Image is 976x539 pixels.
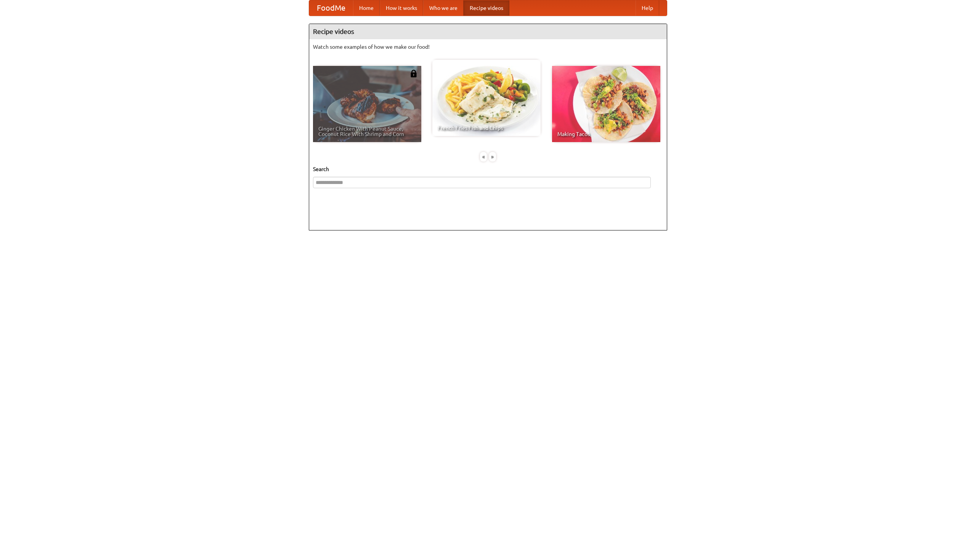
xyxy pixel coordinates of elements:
h5: Search [313,165,663,173]
span: Making Tacos [557,131,655,137]
a: Home [353,0,380,16]
p: Watch some examples of how we make our food! [313,43,663,51]
a: Making Tacos [552,66,660,142]
div: » [489,152,496,162]
a: French Fries Fish and Chips [432,60,541,136]
div: « [480,152,487,162]
a: Recipe videos [464,0,509,16]
a: How it works [380,0,423,16]
a: Help [636,0,659,16]
span: French Fries Fish and Chips [438,125,535,131]
h4: Recipe videos [309,24,667,39]
a: FoodMe [309,0,353,16]
a: Who we are [423,0,464,16]
img: 483408.png [410,70,417,77]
